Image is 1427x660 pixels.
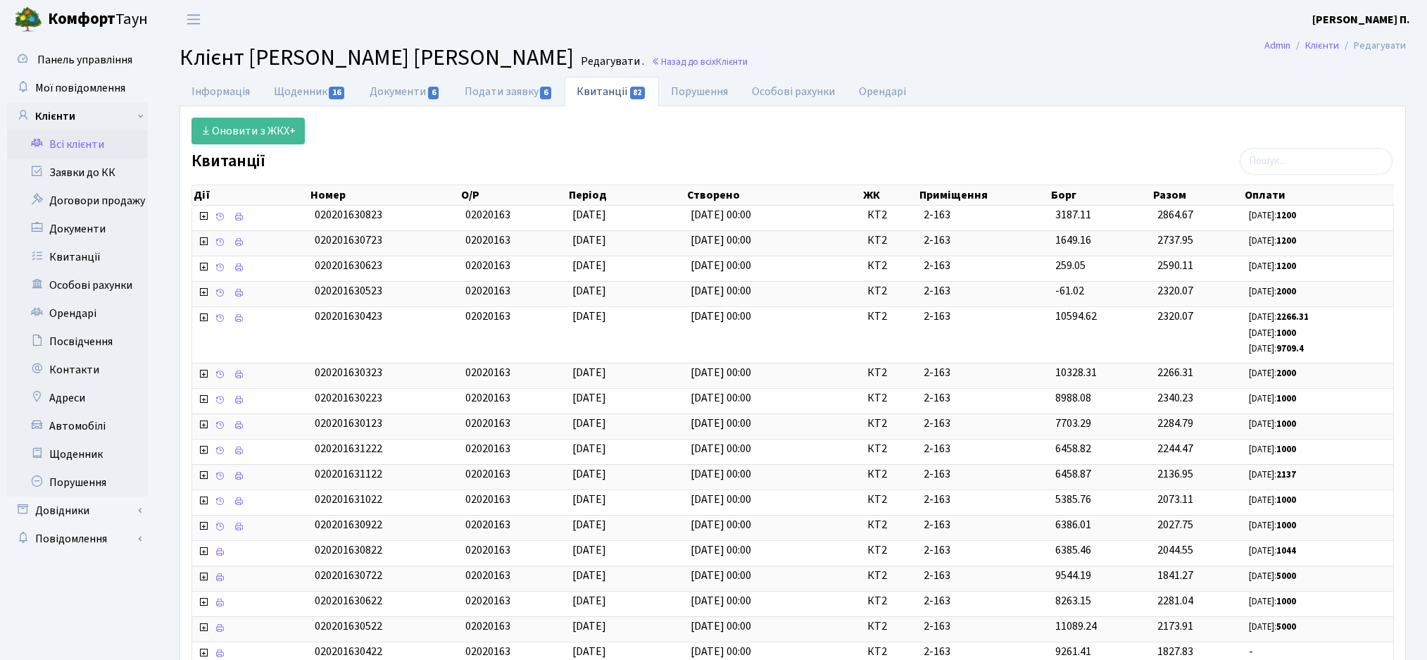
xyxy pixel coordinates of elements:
span: 020201630523 [315,283,382,299]
span: 1827.83 [1157,644,1193,659]
th: Номер [309,185,460,205]
a: Контакти [7,356,148,384]
span: [DATE] [572,517,606,533]
b: 1200 [1276,209,1296,222]
span: 020201630423 [315,309,382,324]
b: 1200 [1276,260,1296,273]
a: Подати заявку [453,77,565,106]
span: [DATE] [572,309,606,324]
th: Дії [192,185,309,205]
span: 2-163 [924,644,1044,660]
b: Комфорт [48,8,115,30]
a: Адреси [7,384,148,412]
span: 10594.62 [1055,309,1097,324]
span: 2136.95 [1157,466,1193,482]
span: 9544.19 [1055,568,1091,583]
span: 2-163 [924,466,1044,482]
span: [DATE] 00:00 [691,517,751,533]
span: 020201630623 [315,258,382,273]
span: [DATE] [572,542,606,558]
span: Панель управління [37,52,132,68]
span: [DATE] [572,568,606,583]
span: [DATE] [572,441,606,456]
small: [DATE]: [1249,342,1304,355]
span: [DATE] [572,416,606,431]
span: КТ2 [867,416,912,432]
small: [DATE]: [1249,260,1296,273]
a: Орендарі [847,77,918,106]
small: [DATE]: [1249,327,1296,340]
span: 2590.11 [1157,258,1193,273]
a: Порушення [659,77,740,106]
span: [DATE] [572,283,606,299]
a: Довідники [7,497,148,525]
th: Приміщення [918,185,1050,205]
a: Інформація [180,77,262,106]
span: [DATE] 00:00 [691,466,751,482]
span: 2-163 [924,618,1044,635]
span: [DATE] 00:00 [691,441,751,456]
b: 1044 [1276,544,1296,557]
li: Редагувати [1339,38,1406,54]
span: 020201630722 [315,568,382,583]
th: Оплати [1243,185,1393,205]
span: Таун [48,8,148,32]
small: [DATE]: [1249,367,1296,380]
span: 2-163 [924,517,1044,533]
span: - [1249,644,1388,660]
small: [DATE]: [1249,418,1296,430]
span: [DATE] 00:00 [691,232,751,248]
span: [DATE] [572,365,606,380]
span: 2320.07 [1157,309,1193,324]
button: Переключити навігацію [176,8,211,31]
span: КТ2 [867,390,912,406]
span: 2864.67 [1157,207,1193,223]
a: Порушення [7,468,148,497]
span: [DATE] [572,390,606,406]
span: [DATE] 00:00 [691,207,751,223]
span: 6386.01 [1055,517,1091,533]
span: 2173.91 [1157,618,1193,634]
small: [DATE]: [1249,595,1296,608]
span: [DATE] [572,644,606,659]
span: 2027.75 [1157,517,1193,533]
label: Квитанції [191,151,265,172]
span: 2-163 [924,593,1044,609]
span: 5385.76 [1055,492,1091,507]
span: [DATE] [572,207,606,223]
span: 2266.31 [1157,365,1193,380]
a: [PERSON_NAME] П. [1312,11,1410,28]
span: 02020163 [465,492,510,507]
small: [DATE]: [1249,235,1296,247]
b: 2000 [1276,367,1296,380]
a: Щоденник [262,77,358,106]
a: Договори продажу [7,187,148,215]
th: О/Р [460,185,567,205]
a: Клієнти [1305,38,1339,53]
span: 2-163 [924,441,1044,457]
span: 02020163 [465,593,510,609]
span: [DATE] 00:00 [691,568,751,583]
span: 2-163 [924,416,1044,432]
small: [DATE]: [1249,209,1296,222]
a: Повідомлення [7,525,148,553]
span: [DATE] [572,593,606,609]
span: 020201631122 [315,466,382,482]
span: [DATE] 00:00 [691,390,751,406]
span: 2-163 [924,207,1044,223]
span: 02020163 [465,416,510,431]
span: 02020163 [465,644,510,659]
span: 020201630422 [315,644,382,659]
a: Admin [1264,38,1290,53]
span: 02020163 [465,283,510,299]
span: 02020163 [465,390,510,406]
a: Всі клієнти [7,130,148,158]
span: 82 [630,87,646,99]
span: КТ2 [867,593,912,609]
span: КТ2 [867,568,912,584]
span: 02020163 [465,542,510,558]
span: [DATE] 00:00 [691,416,751,431]
span: 2-163 [924,542,1044,559]
span: КТ2 [867,309,912,325]
span: [DATE] 00:00 [691,258,751,273]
